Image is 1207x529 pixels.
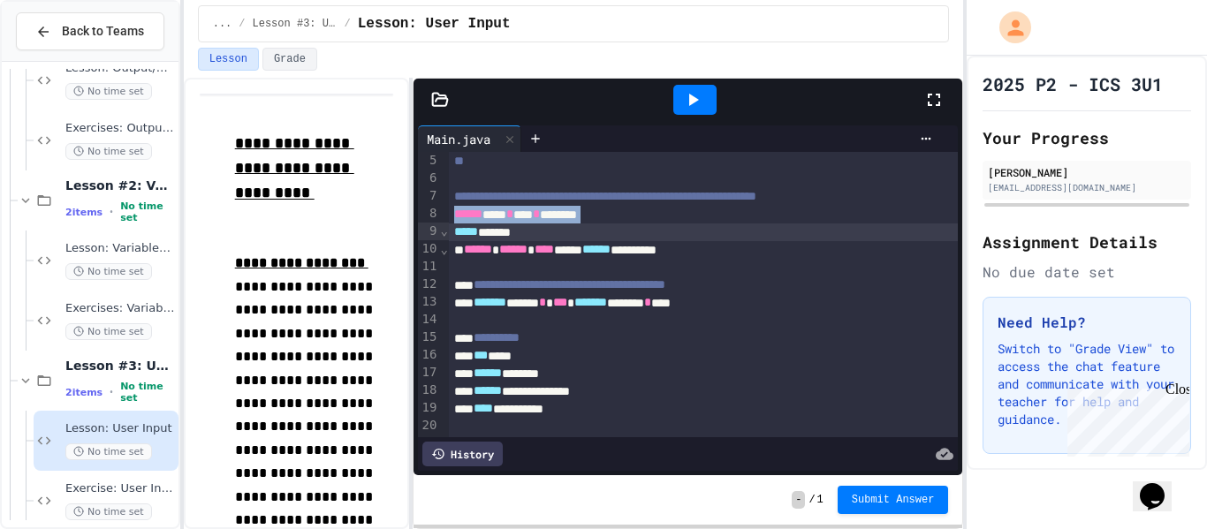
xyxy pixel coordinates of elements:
[239,17,245,31] span: /
[65,263,152,280] span: No time set
[983,125,1191,150] h2: Your Progress
[418,205,440,223] div: 8
[1133,458,1189,511] iframe: chat widget
[418,187,440,205] div: 7
[358,13,511,34] span: Lesson: User Input
[983,72,1163,96] h1: 2025 P2 - ICS 3U1
[418,364,440,382] div: 17
[120,200,175,223] span: No time set
[65,121,175,136] span: Exercises: Output/Output Formatting
[418,346,440,364] div: 16
[998,340,1176,428] p: Switch to "Grade View" to access the chat feature and communicate with your teacher for help and ...
[345,17,351,31] span: /
[7,7,122,112] div: Chat with us now!Close
[65,503,152,520] span: No time set
[792,491,805,509] span: -
[65,207,102,218] span: 2 items
[16,12,164,50] button: Back to Teams
[988,164,1186,180] div: [PERSON_NAME]
[439,223,448,238] span: Fold line
[418,152,440,170] div: 5
[65,241,175,256] span: Lesson: Variables & Data Types
[120,381,175,404] span: No time set
[65,387,102,398] span: 2 items
[418,258,440,276] div: 11
[65,323,152,340] span: No time set
[418,125,521,152] div: Main.java
[418,170,440,187] div: 6
[808,493,815,507] span: /
[418,311,440,329] div: 14
[983,261,1191,283] div: No due date set
[422,442,503,466] div: History
[253,17,338,31] span: Lesson #3: User Input
[981,7,1036,48] div: My Account
[418,130,499,148] div: Main.java
[418,417,440,435] div: 20
[65,443,152,460] span: No time set
[439,242,448,256] span: Fold line
[65,143,152,160] span: No time set
[1060,382,1189,457] iframe: chat widget
[198,48,259,71] button: Lesson
[983,230,1191,254] h2: Assignment Details
[418,329,440,346] div: 15
[418,382,440,399] div: 18
[988,181,1186,194] div: [EMAIL_ADDRESS][DOMAIN_NAME]
[262,48,317,71] button: Grade
[418,399,440,417] div: 19
[62,22,144,41] span: Back to Teams
[65,178,175,193] span: Lesson #2: Variables & Data Types
[65,61,175,76] span: Lesson: Output/Output Formatting
[852,493,935,507] span: Submit Answer
[998,312,1176,333] h3: Need Help?
[110,205,113,219] span: •
[418,276,440,293] div: 12
[418,435,440,452] div: 21
[65,481,175,496] span: Exercise: User Input
[418,293,440,311] div: 13
[65,421,175,436] span: Lesson: User Input
[110,385,113,399] span: •
[418,240,440,258] div: 10
[213,17,232,31] span: ...
[817,493,824,507] span: 1
[65,301,175,316] span: Exercises: Variables & Data Types
[838,486,949,514] button: Submit Answer
[418,223,440,240] div: 9
[65,358,175,374] span: Lesson #3: User Input
[65,83,152,100] span: No time set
